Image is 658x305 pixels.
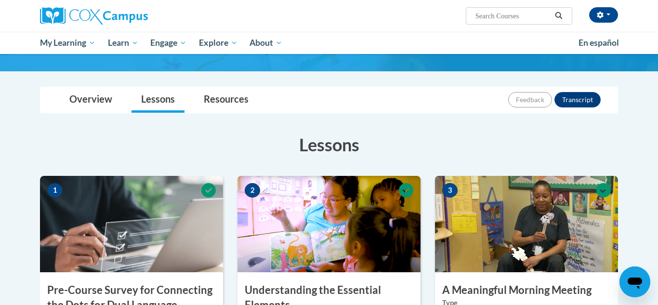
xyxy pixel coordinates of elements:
img: Course Image [40,176,223,272]
button: Feedback [508,92,552,107]
img: Course Image [237,176,421,272]
div: Main menu [26,32,632,54]
span: Engage [150,37,186,49]
span: Explore [199,37,237,49]
span: About [250,37,282,49]
a: Engage [144,32,193,54]
span: 1 [47,183,63,198]
span: En español [579,38,619,48]
span: Learn [108,37,138,49]
h3: Lessons [40,133,618,157]
img: Cox Campus [40,7,148,25]
a: En español [572,33,625,53]
a: Lessons [132,87,184,113]
a: About [244,32,289,54]
button: Search [552,10,566,22]
span: 2 [245,183,260,198]
input: Search Courses [474,10,552,22]
a: Resources [194,87,258,113]
iframe: Button to launch messaging window [619,266,650,297]
img: Course Image [435,176,618,272]
span: My Learning [40,37,95,49]
button: Account Settings [589,7,618,23]
a: Explore [193,32,244,54]
h3: A Meaningful Morning Meeting [435,283,618,298]
a: Cox Campus [40,7,223,25]
a: My Learning [34,32,102,54]
span: 3 [442,183,458,198]
a: Overview [60,87,122,113]
a: Learn [102,32,145,54]
button: Transcript [554,92,601,107]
